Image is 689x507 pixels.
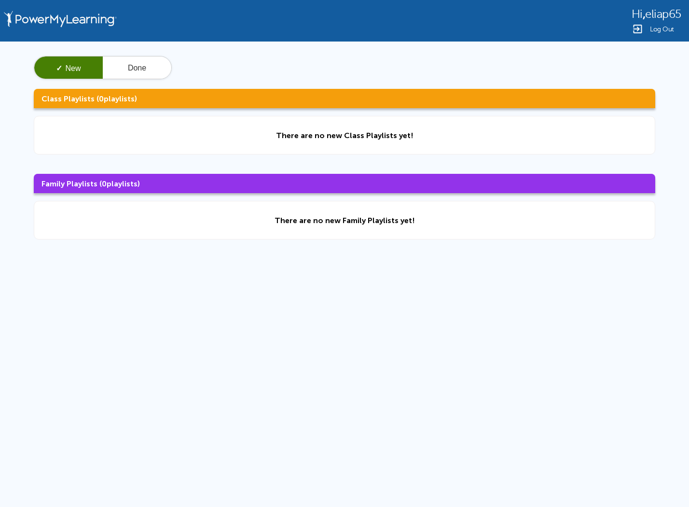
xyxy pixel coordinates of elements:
[34,56,103,80] button: ✓New
[632,23,643,35] img: Logout Icon
[102,179,107,188] span: 0
[276,131,413,140] div: There are no new Class Playlists yet!
[632,7,681,21] div: ,
[34,174,655,193] h3: Family Playlists ( playlists)
[103,56,171,80] button: Done
[650,26,674,33] span: Log Out
[56,64,62,72] span: ✓
[275,216,415,225] div: There are no new Family Playlists yet!
[99,94,104,103] span: 0
[645,8,681,21] span: eliap65
[632,8,643,21] span: Hi
[34,89,655,108] h3: Class Playlists ( playlists)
